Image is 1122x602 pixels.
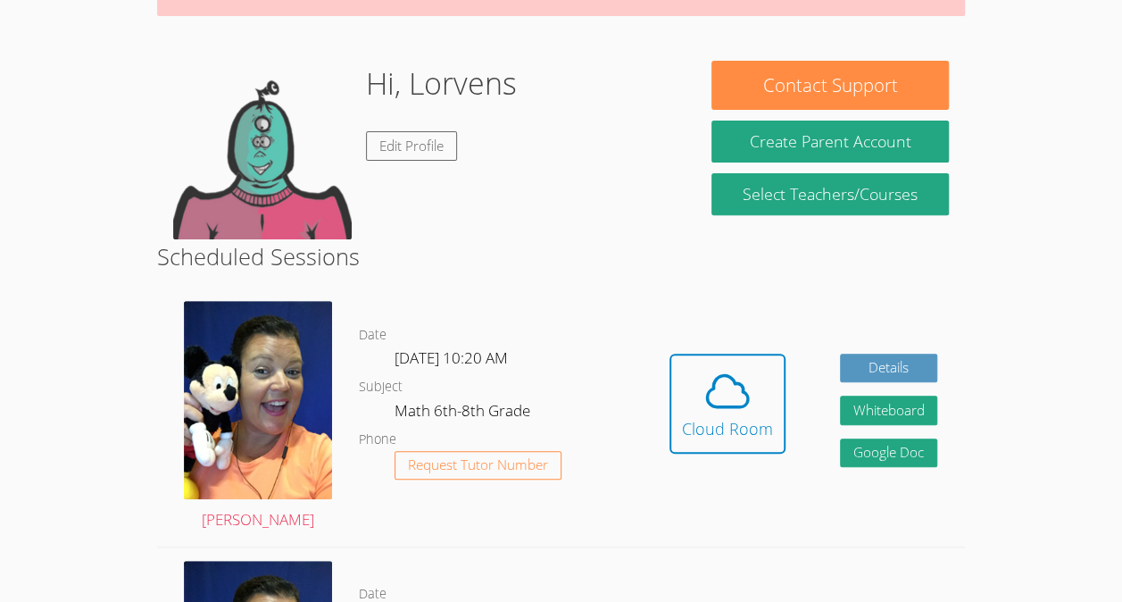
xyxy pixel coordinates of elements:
[840,439,938,468] a: Google Doc
[359,376,403,398] dt: Subject
[366,61,517,106] h1: Hi, Lorvens
[359,429,396,451] dt: Phone
[395,451,561,481] button: Request Tutor Number
[711,121,948,163] button: Create Parent Account
[184,301,332,532] a: [PERSON_NAME]
[711,173,948,215] a: Select Teachers/Courses
[395,347,508,368] span: [DATE] 10:20 AM
[366,131,457,161] a: Edit Profile
[359,324,386,347] dt: Date
[408,458,548,472] span: Request Tutor Number
[840,354,938,383] a: Details
[157,239,965,273] h2: Scheduled Sessions
[840,396,938,425] button: Whiteboard
[184,301,332,499] img: avatar.png
[173,61,352,239] img: default.png
[682,416,773,441] div: Cloud Room
[395,398,534,429] dd: Math 6th-8th Grade
[669,354,785,454] button: Cloud Room
[711,61,948,110] button: Contact Support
